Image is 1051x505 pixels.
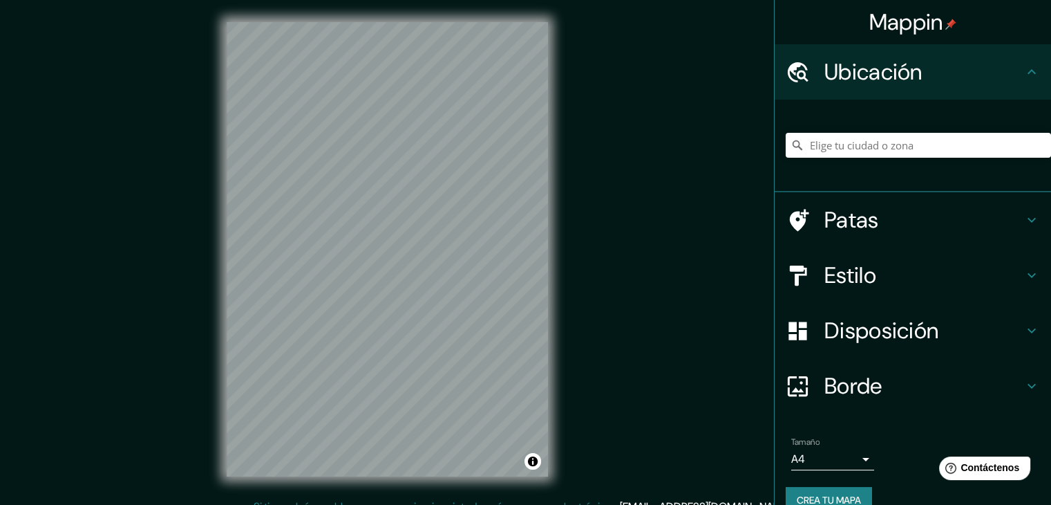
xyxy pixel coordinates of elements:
div: Patas [775,192,1051,248]
font: Estilo [824,261,876,290]
font: Patas [824,205,879,235]
div: Disposición [775,303,1051,358]
input: Elige tu ciudad o zona [786,133,1051,158]
div: Estilo [775,248,1051,303]
div: A4 [791,448,874,470]
div: Borde [775,358,1051,414]
font: Ubicación [824,57,922,86]
div: Ubicación [775,44,1051,100]
font: Tamaño [791,437,820,448]
font: Borde [824,371,882,401]
font: A4 [791,452,805,466]
canvas: Mapa [227,22,548,477]
iframe: Lanzador de widgets de ayuda [928,451,1036,490]
font: Disposición [824,316,938,345]
img: pin-icon.png [945,19,956,30]
font: Mappin [869,8,943,37]
button: Activar o desactivar atribución [524,453,541,470]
